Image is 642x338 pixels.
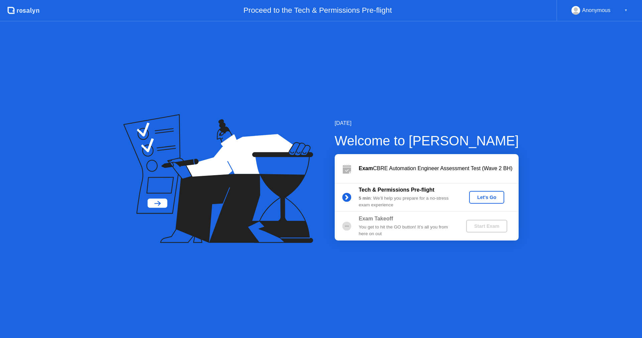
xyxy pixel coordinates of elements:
div: Anonymous [582,6,611,15]
div: Let's Go [472,195,502,200]
button: Let's Go [469,191,504,204]
div: Start Exam [469,223,505,229]
div: [DATE] [335,119,519,127]
button: Start Exam [466,220,507,232]
b: Tech & Permissions Pre-flight [359,187,434,193]
div: : We’ll help you prepare for a no-stress exam experience [359,195,455,209]
div: CBRE Automation Engineer Assessment Test (Wave 2 BH) [359,164,519,173]
div: You get to hit the GO button! It’s all you from here on out [359,224,455,238]
b: 5 min [359,196,371,201]
b: Exam Takeoff [359,216,393,221]
b: Exam [359,165,373,171]
div: ▼ [624,6,628,15]
div: Welcome to [PERSON_NAME] [335,131,519,151]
